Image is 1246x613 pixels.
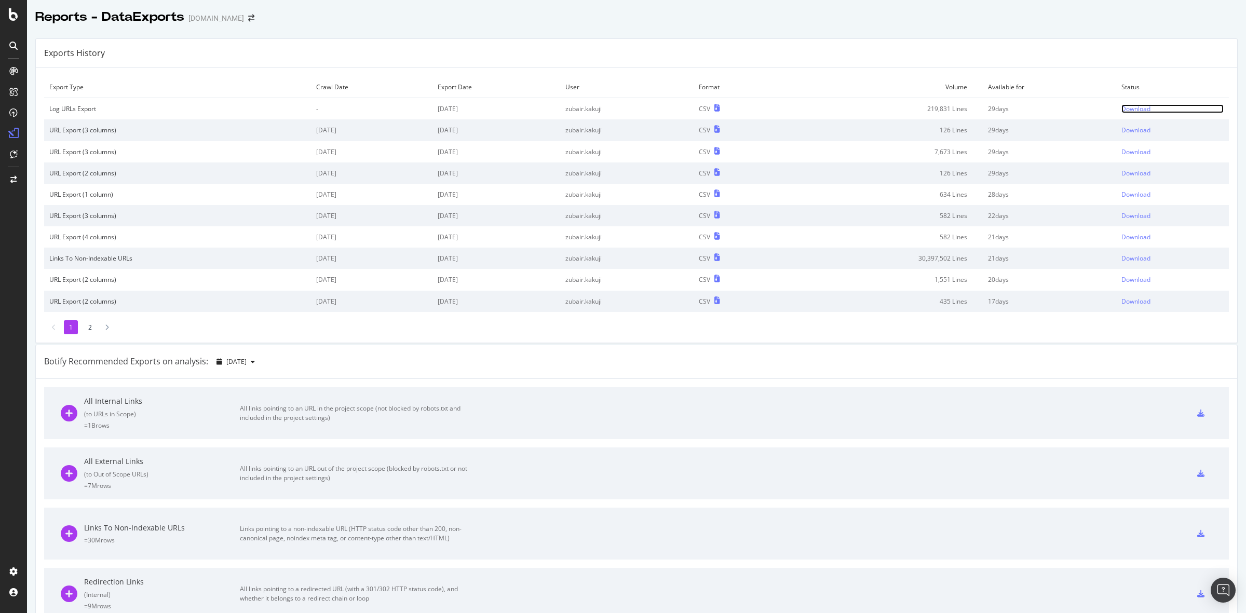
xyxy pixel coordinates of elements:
[1121,126,1150,134] div: Download
[1121,147,1150,156] div: Download
[432,248,560,269] td: [DATE]
[784,248,983,269] td: 30,397,502 Lines
[44,76,311,98] td: Export Type
[49,104,306,113] div: Log URLs Export
[49,254,306,263] div: Links To Non-Indexable URLs
[699,233,710,241] div: CSV
[311,119,432,141] td: [DATE]
[49,233,306,241] div: URL Export (4 columns)
[983,184,1116,205] td: 28 days
[560,119,694,141] td: zubair.kakuji
[64,320,78,334] li: 1
[44,356,208,367] div: Botify Recommended Exports on analysis:
[1121,233,1150,241] div: Download
[311,162,432,184] td: [DATE]
[1121,275,1150,284] div: Download
[84,577,240,587] div: Redirection Links
[983,119,1116,141] td: 29 days
[212,353,259,370] button: [DATE]
[83,320,97,334] li: 2
[1121,169,1150,178] div: Download
[84,602,240,610] div: = 9M rows
[432,205,560,226] td: [DATE]
[311,248,432,269] td: [DATE]
[1121,275,1224,284] a: Download
[311,141,432,162] td: [DATE]
[432,162,560,184] td: [DATE]
[84,421,240,430] div: = 1B rows
[432,119,560,141] td: [DATE]
[49,297,306,306] div: URL Export (2 columns)
[311,76,432,98] td: Crawl Date
[432,226,560,248] td: [DATE]
[84,590,240,599] div: ( Internal )
[560,291,694,312] td: zubair.kakuji
[694,76,784,98] td: Format
[432,141,560,162] td: [DATE]
[49,126,306,134] div: URL Export (3 columns)
[1197,410,1204,417] div: csv-export
[311,291,432,312] td: [DATE]
[1121,297,1224,306] a: Download
[983,98,1116,120] td: 29 days
[1121,211,1224,220] a: Download
[560,184,694,205] td: zubair.kakuji
[1197,470,1204,477] div: csv-export
[784,76,983,98] td: Volume
[1116,76,1229,98] td: Status
[84,456,240,467] div: All External Links
[560,269,694,290] td: zubair.kakuji
[84,396,240,406] div: All Internal Links
[699,190,710,199] div: CSV
[240,404,473,423] div: All links pointing to an URL in the project scope (not blocked by robots.txt and included in the ...
[432,98,560,120] td: [DATE]
[983,226,1116,248] td: 21 days
[699,275,710,284] div: CSV
[311,226,432,248] td: [DATE]
[311,184,432,205] td: [DATE]
[432,269,560,290] td: [DATE]
[983,162,1116,184] td: 29 days
[983,76,1116,98] td: Available for
[311,205,432,226] td: [DATE]
[84,410,240,418] div: ( to URLs in Scope )
[240,524,473,543] div: Links pointing to a non-indexable URL (HTTP status code other than 200, non-canonical page, noind...
[1121,254,1224,263] a: Download
[699,147,710,156] div: CSV
[35,8,184,26] div: Reports - DataExports
[784,98,983,120] td: 219,831 Lines
[560,162,694,184] td: zubair.kakuji
[784,226,983,248] td: 582 Lines
[1121,233,1224,241] a: Download
[699,104,710,113] div: CSV
[1121,211,1150,220] div: Download
[49,275,306,284] div: URL Export (2 columns)
[49,190,306,199] div: URL Export (1 column)
[84,523,240,533] div: Links To Non-Indexable URLs
[49,147,306,156] div: URL Export (3 columns)
[983,248,1116,269] td: 21 days
[1197,590,1204,597] div: csv-export
[1121,190,1224,199] a: Download
[699,254,710,263] div: CSV
[1121,104,1224,113] a: Download
[784,291,983,312] td: 435 Lines
[699,211,710,220] div: CSV
[49,211,306,220] div: URL Export (3 columns)
[560,248,694,269] td: zubair.kakuji
[432,76,560,98] td: Export Date
[699,169,710,178] div: CSV
[1121,126,1224,134] a: Download
[226,357,247,366] span: 2025 Sep. 26th
[560,76,694,98] td: User
[1121,169,1224,178] a: Download
[784,269,983,290] td: 1,551 Lines
[240,584,473,603] div: All links pointing to a redirected URL (with a 301/302 HTTP status code), and whether it belongs ...
[248,15,254,22] div: arrow-right-arrow-left
[560,141,694,162] td: zubair.kakuji
[983,205,1116,226] td: 22 days
[311,269,432,290] td: [DATE]
[983,269,1116,290] td: 20 days
[49,169,306,178] div: URL Export (2 columns)
[188,13,244,23] div: [DOMAIN_NAME]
